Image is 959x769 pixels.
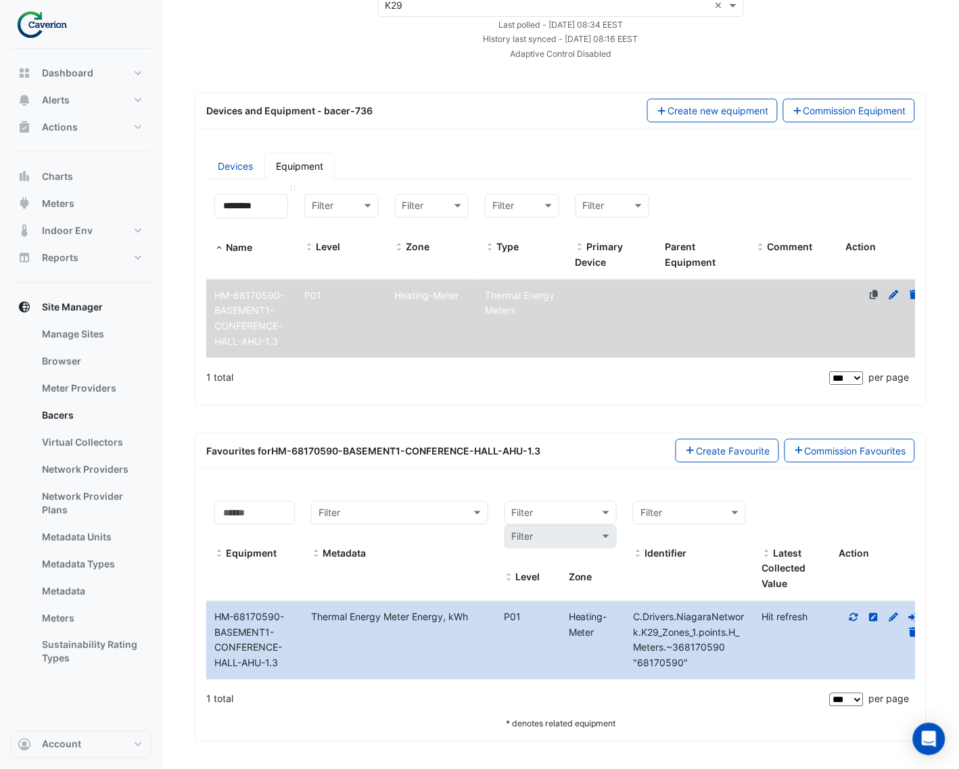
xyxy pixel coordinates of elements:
[785,439,916,463] a: Commission Favourites
[11,244,151,271] button: Reports
[647,99,778,122] button: Create new equipment
[516,572,540,583] span: Level
[258,445,540,457] span: for
[485,242,494,253] span: Type
[42,66,93,80] span: Dashboard
[18,93,31,107] app-icon: Alerts
[42,170,73,183] span: Charts
[510,49,611,59] small: Adaptive Control Disabled
[848,611,860,623] a: Refresh
[11,217,151,244] button: Indoor Env
[206,444,540,458] div: Favourites
[755,242,765,253] span: Comment
[42,224,93,237] span: Indoor Env
[908,627,920,638] a: Delete
[868,611,880,623] a: Inline Edit
[645,548,686,559] span: Identifier
[484,34,638,44] small: Fri 12-Sep-2025 08:16 EEST
[323,548,366,559] span: Metadata
[214,243,224,254] span: Name
[271,445,540,457] strong: HM-68170590-BASEMENT1-CONFERENCE-HALL-AHU-1.3
[198,103,639,118] div: Devices and Equipment - bacer-736
[31,402,151,429] a: Bacers
[576,242,585,253] span: Primary Device
[31,632,151,672] a: Sustainability Rating Types
[395,242,404,253] span: Zone
[311,549,321,560] span: Metadata
[16,11,77,38] img: Company Logo
[206,153,264,179] a: Devices
[226,241,252,253] span: Name
[868,289,881,301] a: No primary device defined
[783,99,916,122] button: Commission Equipment
[214,549,224,560] span: Equipment
[18,300,31,314] app-icon: Site Manager
[888,611,900,623] a: Full Edit
[42,738,81,751] span: Account
[264,153,335,179] a: Equipment
[506,719,615,729] small: * denotes related equipment
[31,578,151,605] a: Metadata
[762,611,808,623] span: Hit refresh
[496,610,561,641] div: P01
[316,241,340,252] span: Level
[42,300,103,314] span: Site Manager
[206,682,827,716] div: 1 total
[206,360,827,394] div: 1 total
[31,551,151,578] a: Metadata Types
[633,549,642,560] span: Identifier
[913,723,945,755] div: Open Intercom Messenger
[31,605,151,632] a: Meters
[888,289,900,301] a: Edit
[406,241,430,252] span: Zone
[762,549,772,560] span: Latest Collected Value
[18,66,31,80] app-icon: Dashboard
[498,20,623,30] small: Fri 12-Sep-2025 08:34 EEST
[42,93,70,107] span: Alerts
[11,87,151,114] button: Alerts
[206,610,303,672] div: HM-68170590-BASEMENT1-CONFERENCE-HALL-AHU-1.3
[42,251,78,264] span: Reports
[11,60,151,87] button: Dashboard
[485,289,555,317] span: Thermal Energy Meters
[496,241,519,252] span: Type
[869,693,910,705] span: per page
[569,572,592,583] span: Zone
[42,197,74,210] span: Meters
[869,371,910,383] span: per page
[633,611,744,669] span: Identifier
[31,375,151,402] a: Meter Providers
[11,321,151,678] div: Site Manager
[11,294,151,321] button: Site Manager
[11,731,151,758] button: Account
[18,120,31,134] app-icon: Actions
[226,548,277,559] span: Equipment
[304,289,321,301] span: P01
[31,321,151,348] a: Manage Sites
[42,120,78,134] span: Actions
[31,483,151,523] a: Network Provider Plans
[31,523,151,551] a: Metadata Units
[762,548,806,590] span: Latest value collected and stored in history
[576,241,624,268] span: Primary Device
[18,170,31,183] app-icon: Charts
[496,525,626,549] div: Please select Filter first
[304,242,314,253] span: Level
[31,456,151,483] a: Network Providers
[561,610,625,641] div: Heating-Meter
[767,241,812,252] span: Comment
[214,289,284,347] span: HM-68170590-BASEMENT1-CONFERENCE-HALL-AHU-1.3
[18,197,31,210] app-icon: Meters
[908,289,920,301] a: Delete
[11,163,151,190] button: Charts
[18,251,31,264] app-icon: Reports
[31,429,151,456] a: Virtual Collectors
[31,348,151,375] a: Browser
[303,610,496,626] div: Thermal Energy Meter Energy, kWh
[676,439,779,463] button: Create Favourite
[665,241,716,268] span: Parent Equipment
[846,241,876,252] span: Action
[11,190,151,217] button: Meters
[18,224,31,237] app-icon: Indoor Env
[505,573,514,584] span: Level and Zone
